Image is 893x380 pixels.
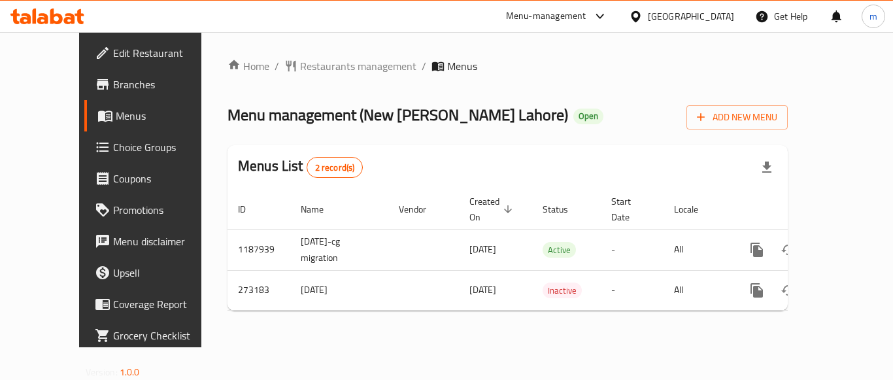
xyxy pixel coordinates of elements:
span: Upsell [113,265,218,281]
span: Active [543,243,576,258]
span: Grocery Checklist [113,328,218,343]
span: Start Date [611,194,648,225]
a: Restaurants management [284,58,416,74]
div: Menu-management [506,9,586,24]
span: Promotions [113,202,218,218]
div: [GEOGRAPHIC_DATA] [648,9,734,24]
span: Menus [447,58,477,74]
div: Export file [751,152,783,183]
span: Coupons [113,171,218,186]
button: Change Status [773,234,804,266]
span: Vendor [399,201,443,217]
span: Add New Menu [697,109,777,126]
span: Coverage Report [113,296,218,312]
td: 273183 [227,270,290,310]
button: Change Status [773,275,804,306]
div: Open [573,109,603,124]
li: / [275,58,279,74]
td: All [664,229,731,270]
a: Home [227,58,269,74]
a: Menus [84,100,228,131]
div: Inactive [543,283,582,298]
td: All [664,270,731,310]
a: Upsell [84,257,228,288]
span: Locale [674,201,715,217]
a: Coverage Report [84,288,228,320]
span: Branches [113,77,218,92]
nav: breadcrumb [227,58,788,74]
td: [DATE]-cg migration [290,229,388,270]
span: Menu management ( New [PERSON_NAME] Lahore ) [227,100,568,130]
span: Restaurants management [300,58,416,74]
span: Choice Groups [113,139,218,155]
a: Choice Groups [84,131,228,163]
h2: Menus List [238,156,363,178]
span: Created On [469,194,516,225]
div: Total records count [307,157,363,178]
span: m [869,9,877,24]
span: [DATE] [469,241,496,258]
span: Edit Restaurant [113,45,218,61]
span: Menus [116,108,218,124]
span: Menu disclaimer [113,233,218,249]
button: more [741,275,773,306]
span: Inactive [543,283,582,298]
button: Add New Menu [686,105,788,130]
a: Promotions [84,194,228,226]
a: Branches [84,69,228,100]
td: [DATE] [290,270,388,310]
td: 1187939 [227,229,290,270]
td: - [601,270,664,310]
li: / [422,58,426,74]
span: Name [301,201,341,217]
span: ID [238,201,263,217]
span: Status [543,201,585,217]
a: Coupons [84,163,228,194]
a: Edit Restaurant [84,37,228,69]
button: more [741,234,773,266]
a: Menu disclaimer [84,226,228,257]
td: - [601,229,664,270]
span: 2 record(s) [307,162,363,174]
th: Actions [731,190,877,230]
a: Grocery Checklist [84,320,228,351]
span: [DATE] [469,281,496,298]
span: Open [573,111,603,122]
table: enhanced table [227,190,877,311]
